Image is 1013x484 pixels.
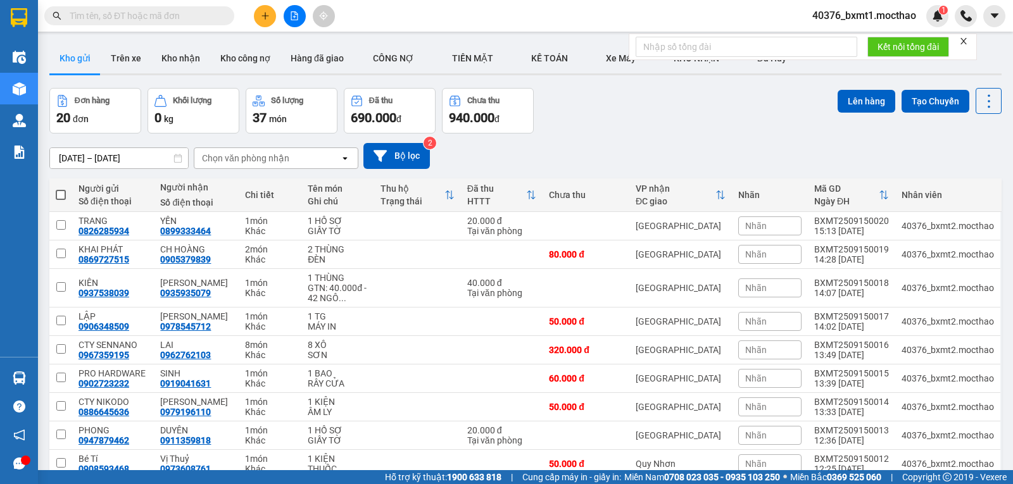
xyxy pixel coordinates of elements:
div: LẬP [79,311,148,321]
span: notification [13,429,25,441]
div: [GEOGRAPHIC_DATA] [636,249,726,259]
span: Nhãn [745,430,767,440]
div: 0919041631 [160,378,211,388]
div: Khác [245,350,295,360]
img: solution-icon [13,146,26,159]
span: 1 [941,6,945,15]
div: BXMT2509150020 [814,216,889,226]
div: BXMT2509150012 [814,454,889,464]
strong: 0708 023 035 - 0935 103 250 [664,472,780,482]
div: Ghi chú [308,196,368,206]
span: Hỗ trợ kỹ thuật: [385,470,501,484]
span: close [959,37,968,46]
span: message [13,457,25,469]
span: 37 [253,110,267,125]
div: 2 THÙNG [308,244,368,254]
div: Nhân viên [902,190,994,200]
span: đơn [73,114,89,124]
div: Tại văn phòng [467,226,536,236]
span: | [511,470,513,484]
div: 2 món [245,244,295,254]
div: 1 HỒ SƠ [308,216,368,226]
span: question-circle [13,400,25,413]
span: Nhãn [745,402,767,412]
div: VƯƠNG VŨ [160,278,232,288]
div: Khác [245,407,295,417]
div: Chưa thu [549,190,623,200]
div: BXMT2509150017 [814,311,889,321]
span: Nhãn [745,249,767,259]
div: 0902723232 [79,378,129,388]
span: ⚪️ [783,475,787,480]
div: VP nhận [636,183,715,194]
div: SƠN [308,350,368,360]
span: Xe Máy [606,53,636,63]
div: 40.000 đ [467,278,536,288]
div: [GEOGRAPHIC_DATA] [636,221,726,231]
div: Tại văn phòng [467,288,536,298]
div: Mã GD [814,183,879,194]
div: 12:36 [DATE] [814,435,889,445]
div: 0906348509 [79,321,129,332]
div: 40376_bxmt2.mocthao [902,345,994,355]
div: Khác [245,435,295,445]
th: Toggle SortBy [629,178,732,212]
div: HUỲNH PHỤ [160,311,232,321]
button: Trên xe [101,43,151,73]
button: aim [313,5,335,27]
input: Tìm tên, số ĐT hoặc mã đơn [70,9,219,23]
div: Vị Thuỷ [160,454,232,464]
div: PRO HARDWARE [79,368,148,378]
div: THUỐC [308,464,368,474]
div: 13:39 [DATE] [814,378,889,388]
div: Khác [245,288,295,298]
div: 60.000 đ [549,373,623,383]
div: PHONG [79,425,148,435]
div: Thu hộ [381,183,444,194]
span: 690.000 [351,110,396,125]
div: 40376_bxmt2.mocthao [902,221,994,231]
span: KẾ TOÁN [531,53,568,63]
button: Lên hàng [838,90,895,113]
div: Số điện thoại [160,197,232,208]
div: MÁY IN [308,321,368,332]
div: 12:25 [DATE] [814,464,889,474]
button: caret-down [983,5,1005,27]
span: Nhãn [745,345,767,355]
div: [GEOGRAPHIC_DATA] [636,430,726,440]
div: 0886645636 [79,407,129,417]
button: Số lượng37món [246,88,337,133]
div: 0869727515 [79,254,129,264]
span: đ [396,114,401,124]
div: 0826285934 [79,226,129,236]
div: ÂM LY [308,407,368,417]
span: 20 [56,110,70,125]
div: 1 món [245,368,295,378]
img: warehouse-icon [13,82,26,96]
div: 0905379839 [160,254,211,264]
div: TRANG [79,216,148,226]
div: 0979196110 [160,407,211,417]
span: Nhãn [745,373,767,383]
img: warehouse-icon [13,114,26,127]
div: BXMT2509150015 [814,368,889,378]
div: 0935935079 [160,288,211,298]
div: Đơn hàng [75,96,110,105]
span: Kết nối tổng đài [878,40,939,54]
button: Kết nối tổng đài [867,37,949,57]
div: LAI [160,340,232,350]
div: Đã thu [467,183,526,194]
span: plus [261,11,270,20]
div: [GEOGRAPHIC_DATA] [636,316,726,326]
div: ĐÀO NGỌC ÂN [160,397,232,407]
div: 1 KIỆN [308,454,368,464]
span: TIỀN MẶT [452,53,493,63]
div: 0967359195 [79,350,129,360]
span: món [269,114,287,124]
div: Người nhận [160,182,232,192]
div: 50.000 đ [549,316,623,326]
span: ... [339,293,346,303]
div: 0899333464 [160,226,211,236]
div: BXMT2509150014 [814,397,889,407]
div: 14:28 [DATE] [814,254,889,264]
